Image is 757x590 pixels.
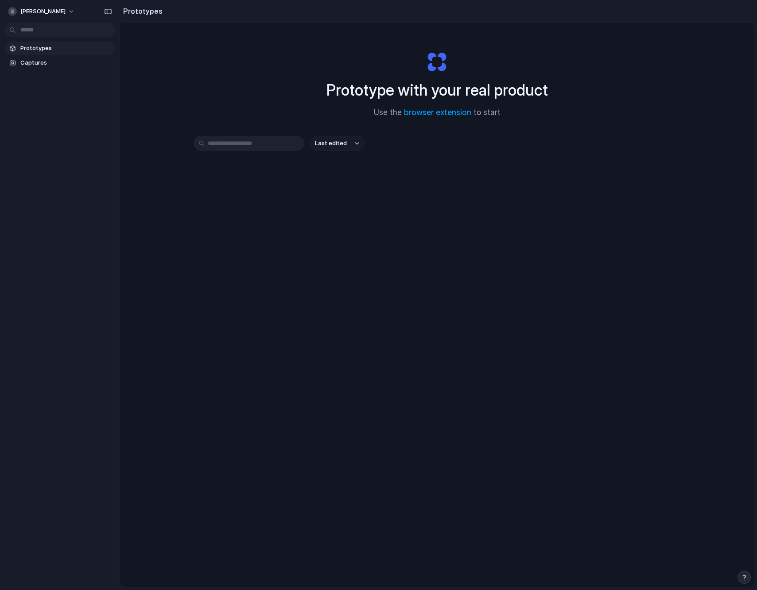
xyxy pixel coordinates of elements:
[20,58,112,67] span: Captures
[20,7,66,16] span: [PERSON_NAME]
[4,42,115,55] a: Prototypes
[120,6,163,16] h2: Prototypes
[4,56,115,69] a: Captures
[404,108,471,117] a: browser extension
[315,139,347,148] span: Last edited
[4,4,79,19] button: [PERSON_NAME]
[374,107,501,119] span: Use the to start
[20,44,112,53] span: Prototypes
[326,78,548,102] h1: Prototype with your real product
[310,136,365,151] button: Last edited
